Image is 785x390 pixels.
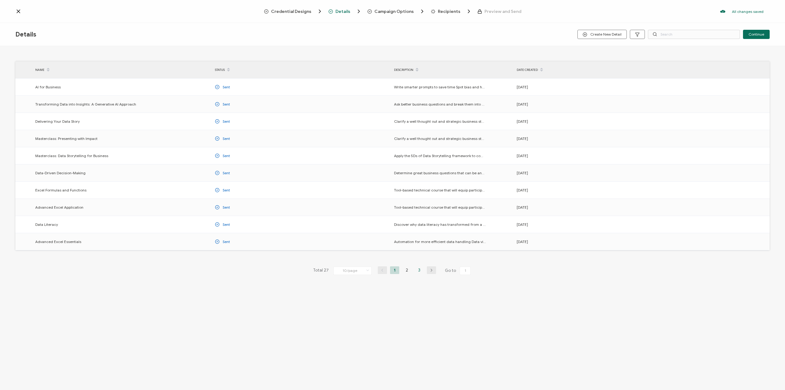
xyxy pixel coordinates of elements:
[749,33,764,36] span: Continue
[431,8,472,14] span: Recipients
[394,187,486,194] span: Tool-based technical course that will equip participants with essential skills in spreadsheet for...
[35,101,136,108] span: Transforming Data into Insights: A Generative AI Approach
[394,118,486,125] span: Clarify a well thought out and strategic business story with your audience in mind Create your pr...
[577,30,627,39] button: Create New Detail
[415,266,424,274] li: 3
[394,204,486,211] span: Tool-based technical course that will equip participants with comprehensive skills in managing an...
[32,65,212,75] div: NAME
[514,152,693,159] div: [DATE]
[514,169,693,176] div: [DATE]
[514,65,693,75] div: DATE CREATED
[514,135,693,142] div: [DATE]
[223,152,230,159] span: Sent
[264,8,521,14] div: Breadcrumb
[394,221,486,228] span: Discover why data literacy has transformed from a technical skill to a vital life skill everyone ...
[477,9,521,14] span: Preview and Send
[264,8,323,14] span: Credential Designs
[223,187,230,194] span: Sent
[35,204,83,211] span: Advanced Excel Application
[514,238,693,245] div: [DATE]
[394,169,486,176] span: Determine great business questions that can be answered with data Clean and prepare your data for...
[743,30,770,39] button: Continue
[35,238,81,245] span: Advanced Excel Essentials
[367,8,425,14] span: Campaign Options
[223,204,230,211] span: Sent
[35,118,80,125] span: Delivering Your Data Story
[313,266,329,275] span: Total 27
[394,83,486,91] span: Write smarter prompts to save time Spot bias and hallucinations in AI outputs Make better decisio...
[390,266,399,274] li: 1
[223,83,230,91] span: Sent
[223,221,230,228] span: Sent
[514,221,693,228] div: [DATE]
[223,169,230,176] span: Sent
[374,9,414,14] span: Campaign Options
[484,9,521,14] span: Preview and Send
[445,266,472,275] span: Go to
[223,135,230,142] span: Sent
[333,267,372,275] input: Select
[514,101,693,108] div: [DATE]
[35,135,98,142] span: Masterclass: Presenting with Impact
[514,83,693,91] div: [DATE]
[328,8,362,14] span: Details
[223,238,230,245] span: Sent
[35,169,86,176] span: Data-Driven Decision-Making
[35,221,58,228] span: Data Literacy
[335,9,350,14] span: Details
[15,31,36,38] span: Details
[212,65,391,75] div: STATUS
[514,187,693,194] div: [DATE]
[402,266,412,274] li: 2
[514,118,693,125] div: [DATE]
[394,101,486,108] span: Ask better business questions and break them into small, testable steps. Use AI as a helpful part...
[394,135,486,142] span: Clarify a well thought out and strategic business story with your audience in mind Create your pr...
[394,238,486,245] span: Automation for more efficient data handling Data visualization to facilitate data analysis and in...
[35,83,61,91] span: AI for Business
[732,9,764,14] p: All changes saved
[35,152,108,159] span: Masterclass: Data Storytelling for Business
[583,32,622,37] span: Create New Detail
[514,204,693,211] div: [DATE]
[35,187,86,194] span: Excel Formulas and Functions
[271,9,311,14] span: Credential Designs
[438,9,460,14] span: Recipients
[223,101,230,108] span: Sent
[754,361,785,390] iframe: Chat Widget
[648,30,740,39] input: Search
[391,65,514,75] div: DESCRIPTION
[223,118,230,125] span: Sent
[394,152,486,159] span: Apply the 5Ds of Data Storytelling framework to communicate with data effectively Select and desi...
